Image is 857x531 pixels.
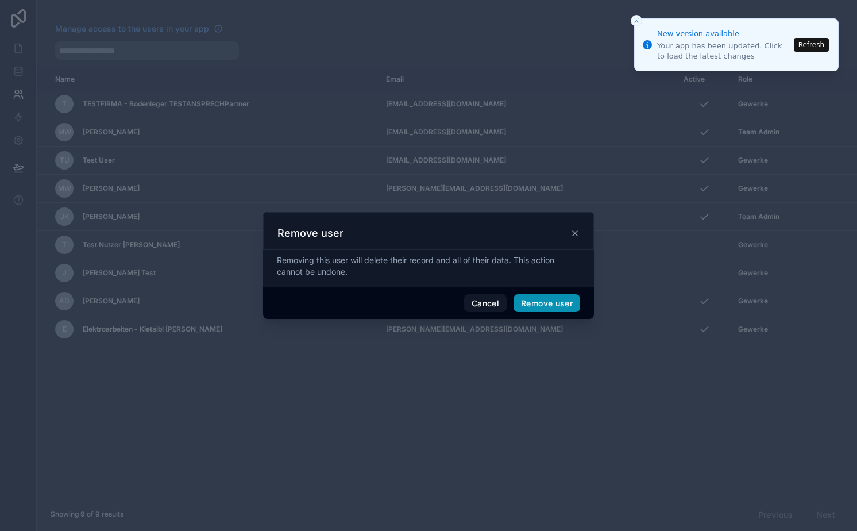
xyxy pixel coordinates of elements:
[464,294,507,313] button: Cancel
[514,294,580,313] button: Remove user
[277,255,580,278] div: Removing this user will delete their record and all of their data. This action cannot be undone.
[794,38,829,52] button: Refresh
[657,28,790,40] div: New version available
[631,15,642,26] button: Close toast
[277,226,343,240] h3: Remove user
[657,41,790,61] div: Your app has been updated. Click to load the latest changes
